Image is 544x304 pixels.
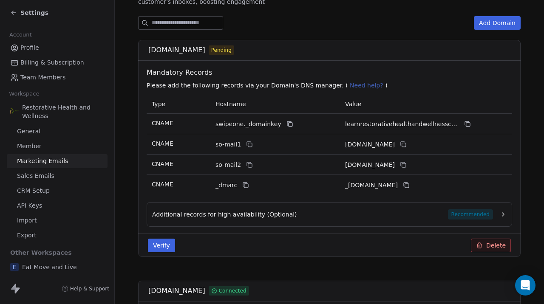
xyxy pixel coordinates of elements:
span: learnrestorativehealthandwellnesscom1.swipeone.email [345,140,395,149]
span: Import [17,216,37,225]
span: API Keys [17,201,42,210]
button: Additional records for high availability (Optional)Recommended [152,209,507,220]
span: CNAME [152,120,173,127]
span: swipeone._domainkey [215,120,281,129]
a: Billing & Subscription [7,56,108,70]
p: Type [152,100,205,109]
a: Export [7,228,108,242]
span: _dmarc [215,181,237,190]
span: CRM Setup [17,186,50,195]
span: Connected [219,287,246,295]
span: General [17,127,40,136]
a: Member [7,139,108,153]
span: CNAME [152,160,173,167]
span: Help & Support [70,285,109,292]
span: Pending [211,46,232,54]
img: RHW_logo.png [10,107,19,116]
span: Export [17,231,37,240]
span: [DOMAIN_NAME] [148,286,205,296]
a: Sales Emails [7,169,108,183]
span: Profile [20,43,39,52]
button: Delete [471,239,511,252]
span: E [10,263,19,271]
span: learnrestorativehealthandwellnesscom._domainkey.swipeone.email [345,120,459,129]
span: Sales Emails [17,172,54,180]
span: CNAME [152,181,173,188]
span: so-mail2 [215,160,241,169]
span: Need help? [350,82,383,89]
span: Billing & Subscription [20,58,84,67]
span: Value [345,101,361,107]
span: CNAME [152,140,173,147]
span: Account [6,28,35,41]
span: Mandatory Records [147,68,516,78]
a: Settings [10,8,48,17]
p: Please add the following records via your Domain's DNS manager. ( ) [147,81,516,90]
span: Workspace [6,87,43,100]
button: Verify [148,239,175,252]
div: Open Intercom Messenger [515,275,535,296]
span: Marketing Emails [17,157,68,166]
a: Help & Support [62,285,109,292]
span: Settings [20,8,48,17]
a: Marketing Emails [7,154,108,168]
span: Recommended [448,209,493,220]
span: _dmarc.swipeone.email [345,181,398,190]
span: Other Workspaces [7,246,75,259]
a: Profile [7,41,108,55]
span: Hostname [215,101,246,107]
a: Team Members [7,70,108,84]
a: CRM Setup [7,184,108,198]
a: General [7,124,108,138]
a: Import [7,214,108,228]
span: Restorative Health and Wellness [22,103,104,120]
span: Eat Move and Live [22,263,77,271]
span: so-mail1 [215,140,241,149]
span: [DOMAIN_NAME] [148,45,205,55]
span: learnrestorativehealthandwellnesscom2.swipeone.email [345,160,395,169]
span: Team Members [20,73,65,82]
a: API Keys [7,199,108,213]
span: Member [17,142,42,151]
button: Add Domain [474,16,521,30]
span: Additional records for high availability (Optional) [152,210,297,219]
